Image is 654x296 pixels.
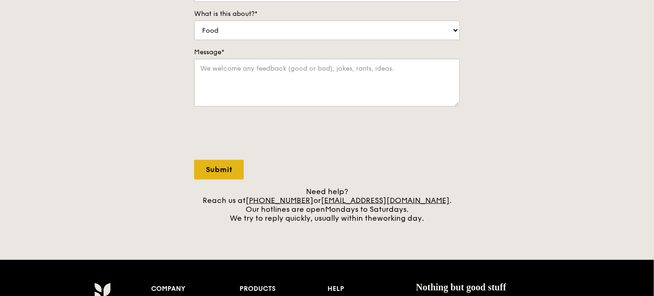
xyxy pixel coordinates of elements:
div: Help [328,282,416,296]
iframe: reCAPTCHA [194,116,336,152]
div: Need help? Reach us at or . Our hotlines are open We try to reply quickly, usually within the [194,187,460,223]
div: Products [240,282,328,296]
span: working day. [378,214,424,223]
label: Message* [194,48,460,57]
a: [PHONE_NUMBER] [246,196,313,205]
label: What is this about?* [194,9,460,19]
input: Submit [194,160,244,180]
a: [EMAIL_ADDRESS][DOMAIN_NAME] [321,196,450,205]
span: Mondays to Saturdays. [325,205,408,214]
span: Nothing but good stuff [416,282,506,292]
div: Company [151,282,240,296]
